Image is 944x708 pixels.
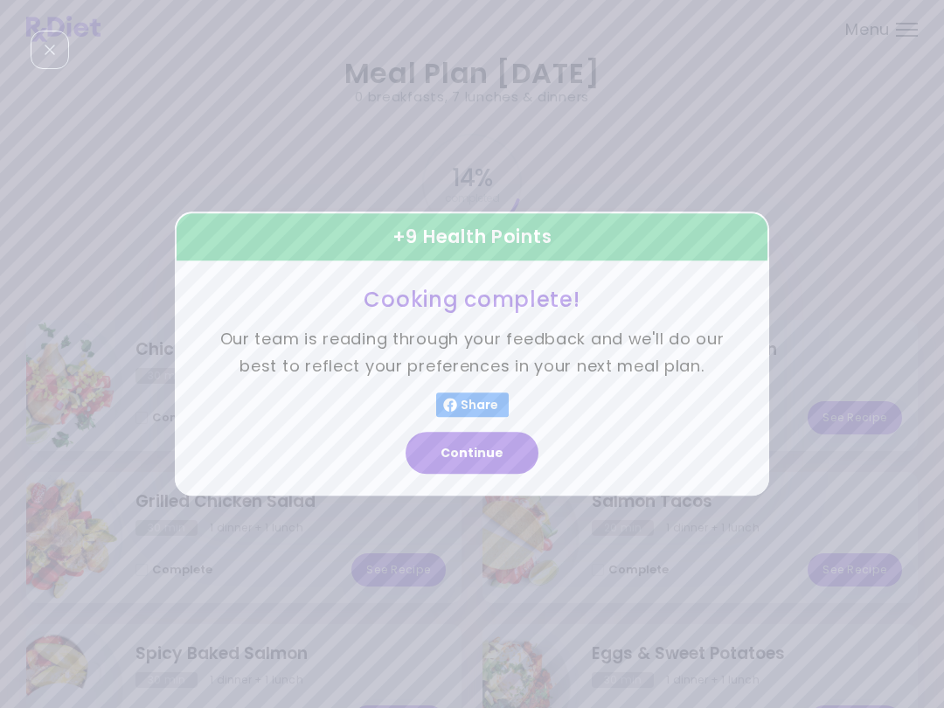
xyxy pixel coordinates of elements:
button: Share [436,393,509,418]
button: Continue [406,433,538,475]
div: + 9 Health Points [175,212,769,262]
p: Our team is reading through your feedback and we'll do our best to reflect your preferences in yo... [219,327,725,380]
span: Share [457,399,502,413]
h3: Cooking complete! [219,286,725,313]
div: Close [31,31,69,69]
